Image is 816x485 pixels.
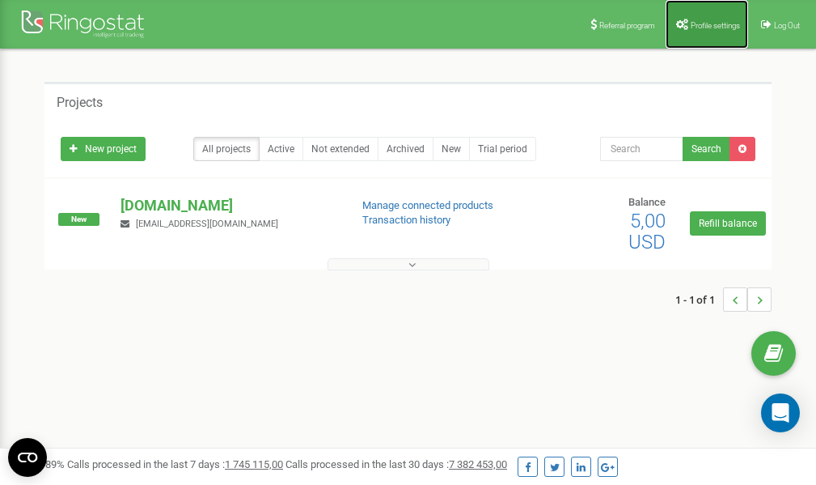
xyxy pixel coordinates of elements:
[683,137,730,161] button: Search
[67,458,283,470] span: Calls processed in the last 7 days :
[690,211,766,236] a: Refill balance
[259,137,303,161] a: Active
[136,219,278,229] span: [EMAIL_ADDRESS][DOMAIN_NAME]
[61,137,146,161] a: New project
[57,96,103,110] h5: Projects
[362,214,450,226] a: Transaction history
[193,137,260,161] a: All projects
[58,213,99,226] span: New
[628,210,666,253] span: 5,00 USD
[433,137,470,161] a: New
[761,394,800,432] div: Open Intercom Messenger
[469,137,536,161] a: Trial period
[285,458,507,470] span: Calls processed in the last 30 days :
[378,137,433,161] a: Archived
[599,21,655,30] span: Referral program
[774,21,800,30] span: Log Out
[628,196,666,208] span: Balance
[362,199,493,211] a: Manage connected products
[8,438,47,477] button: Open CMP widget
[600,137,683,161] input: Search
[302,137,378,161] a: Not extended
[691,21,740,30] span: Profile settings
[225,458,283,470] u: 1 745 115,00
[449,458,507,470] u: 7 382 453,00
[120,195,336,216] p: [DOMAIN_NAME]
[675,271,772,328] nav: ...
[675,287,723,312] span: 1 - 1 of 1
